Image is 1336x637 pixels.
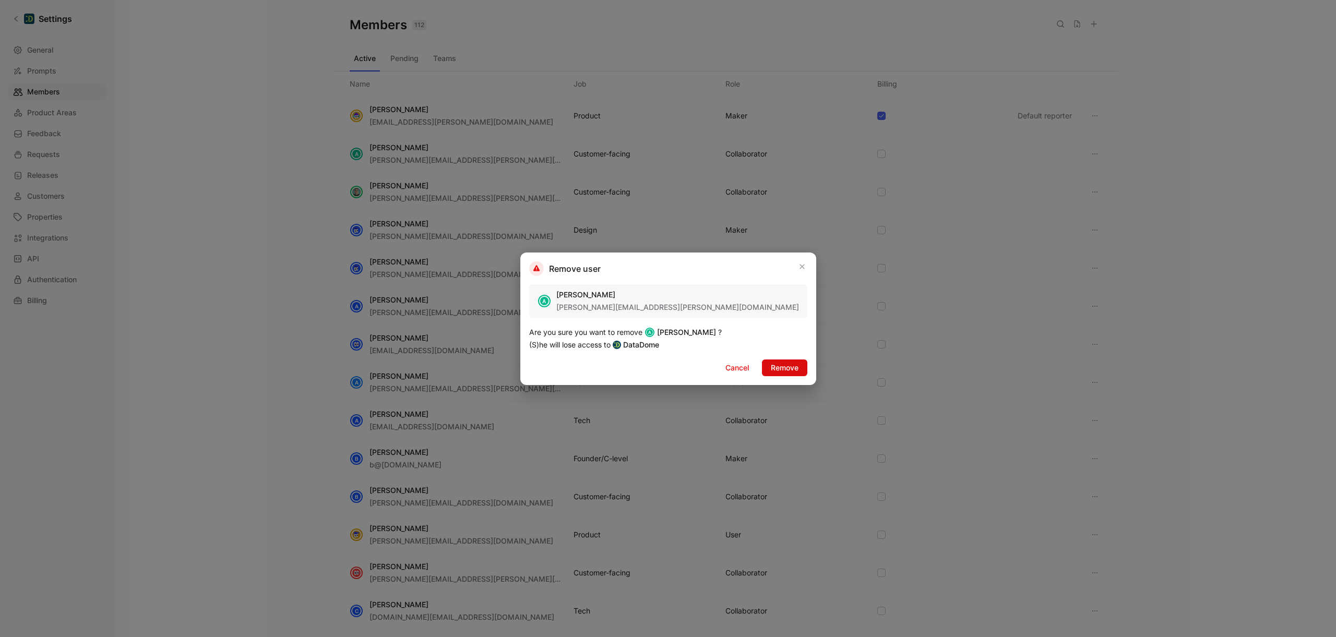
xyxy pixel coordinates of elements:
h2: Remove user [529,261,601,276]
span: Are you sure you want to remove ? [529,326,722,339]
div: A [646,329,653,336]
button: Remove [762,359,807,376]
button: Cancel [717,359,758,376]
span: [PERSON_NAME] [657,326,716,339]
div: [PERSON_NAME][EMAIL_ADDRESS][PERSON_NAME][DOMAIN_NAME] [556,301,799,314]
img: 3681c01b-4521-4da1-bb35-4430ec53b48c.jpg [613,341,621,349]
span: Cancel [725,362,749,374]
span: (S)he will lose access to [529,339,659,351]
div: A [539,296,550,306]
div: [PERSON_NAME] [556,289,799,301]
span: DataDome [623,339,659,351]
span: Remove [771,362,798,374]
